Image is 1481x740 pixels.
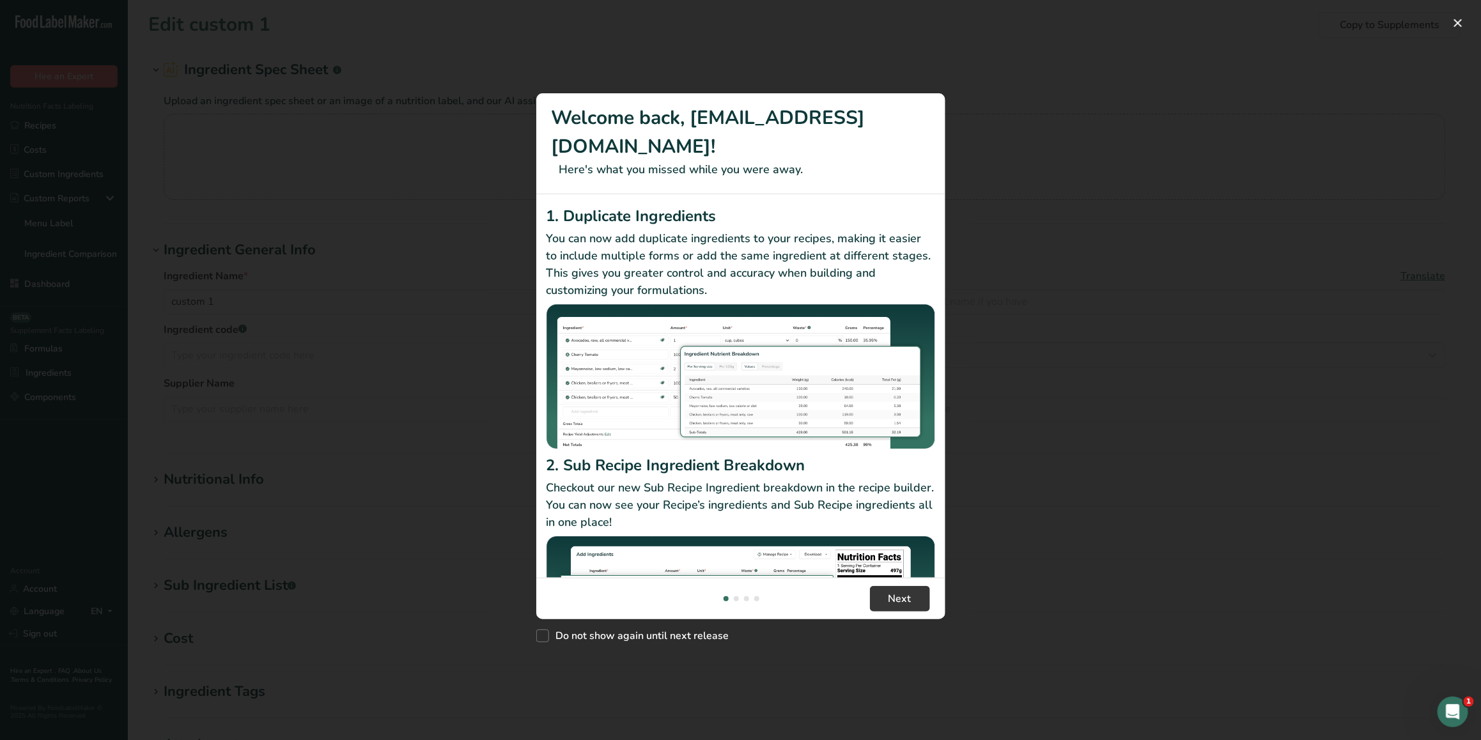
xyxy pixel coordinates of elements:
[549,629,729,642] span: Do not show again until next release
[552,104,930,161] h1: Welcome back, [EMAIL_ADDRESS][DOMAIN_NAME]!
[552,161,930,178] p: Here's what you missed while you were away.
[547,230,935,299] p: You can now add duplicate ingredients to your recipes, making it easier to include multiple forms...
[547,204,935,227] h2: 1. Duplicate Ingredients
[547,454,935,477] h2: 2. Sub Recipe Ingredient Breakdown
[547,536,935,681] img: Sub Recipe Ingredient Breakdown
[870,586,930,612] button: Next
[1438,697,1468,727] iframe: Intercom live chat
[547,304,935,449] img: Duplicate Ingredients
[1464,697,1474,707] span: 1
[888,591,911,606] span: Next
[547,479,935,531] p: Checkout our new Sub Recipe Ingredient breakdown in the recipe builder. You can now see your Reci...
